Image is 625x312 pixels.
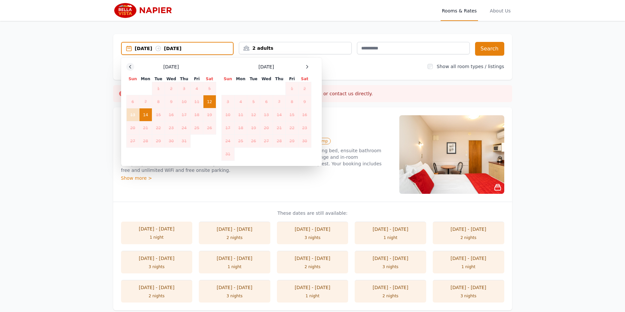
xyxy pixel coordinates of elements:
td: 6 [260,95,273,108]
div: Show more > [121,175,391,181]
span: [DATE] [259,64,274,70]
td: 8 [286,95,298,108]
th: Thu [273,76,286,82]
td: 18 [191,108,203,121]
th: Tue [152,76,165,82]
td: 7 [273,95,286,108]
td: 17 [221,121,234,135]
div: 2 adults [239,45,351,51]
div: [DATE] - [DATE] [361,284,420,291]
div: 1 night [439,264,498,269]
div: 2 nights [439,235,498,240]
div: 1 night [283,293,342,299]
td: 19 [203,108,216,121]
div: [DATE] - [DATE] [205,226,264,232]
td: 28 [273,135,286,148]
td: 13 [260,108,273,121]
td: 25 [234,135,247,148]
div: [DATE] - [DATE] [361,226,420,232]
td: 30 [298,135,311,148]
div: 2 nights [205,235,264,240]
td: 23 [298,121,311,135]
div: [DATE] [DATE] [135,45,233,52]
th: Sun [126,76,139,82]
div: 1 night [128,235,186,240]
div: [DATE] - [DATE] [128,226,186,232]
td: 23 [165,121,177,135]
div: [DATE] - [DATE] [128,255,186,262]
td: 10 [221,108,234,121]
td: 24 [178,121,191,135]
td: 14 [139,108,152,121]
div: [DATE] - [DATE] [439,226,498,232]
td: 11 [191,95,203,108]
td: 5 [203,82,216,95]
td: 5 [247,95,260,108]
div: 3 nights [361,264,420,269]
td: 1 [286,82,298,95]
td: 11 [234,108,247,121]
td: 4 [191,82,203,95]
td: 9 [165,95,177,108]
th: Tue [247,76,260,82]
td: 1 [152,82,165,95]
div: 1 night [205,264,264,269]
td: 27 [260,135,273,148]
td: 25 [191,121,203,135]
div: 2 nights [283,264,342,269]
div: 3 nights [439,293,498,299]
th: Wed [165,76,177,82]
th: Thu [178,76,191,82]
td: 18 [234,121,247,135]
label: Show all room types / listings [437,64,504,69]
th: Sat [298,76,311,82]
th: Mon [139,76,152,82]
td: 4 [234,95,247,108]
div: 2 nights [361,293,420,299]
th: Sun [221,76,234,82]
div: 3 nights [128,264,186,269]
td: 21 [273,121,286,135]
td: 29 [286,135,298,148]
td: 30 [165,135,177,148]
td: 9 [298,95,311,108]
td: 29 [152,135,165,148]
div: [DATE] - [DATE] [128,284,186,291]
div: [DATE] - [DATE] [205,255,264,262]
td: 17 [178,108,191,121]
td: 7 [139,95,152,108]
th: Fri [286,76,298,82]
p: These dates are still available: [121,210,504,216]
td: 26 [203,121,216,135]
td: 24 [221,135,234,148]
td: 21 [139,121,152,135]
div: 1 night [361,235,420,240]
td: 16 [298,108,311,121]
td: 20 [260,121,273,135]
td: 15 [152,108,165,121]
td: 15 [286,108,298,121]
div: 3 nights [205,293,264,299]
td: 2 [298,82,311,95]
td: 2 [165,82,177,95]
div: [DATE] - [DATE] [439,284,498,291]
td: 10 [178,95,191,108]
td: 8 [152,95,165,108]
td: 12 [203,95,216,108]
div: [DATE] - [DATE] [439,255,498,262]
td: 20 [126,121,139,135]
img: Bella Vista Napier [113,3,177,18]
div: 3 nights [283,235,342,240]
td: 19 [247,121,260,135]
td: 26 [247,135,260,148]
th: Wed [260,76,273,82]
td: 12 [247,108,260,121]
td: 27 [126,135,139,148]
td: 3 [178,82,191,95]
td: 22 [152,121,165,135]
td: 31 [221,148,234,161]
div: 2 nights [128,293,186,299]
td: 28 [139,135,152,148]
td: 3 [221,95,234,108]
div: [DATE] - [DATE] [205,284,264,291]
